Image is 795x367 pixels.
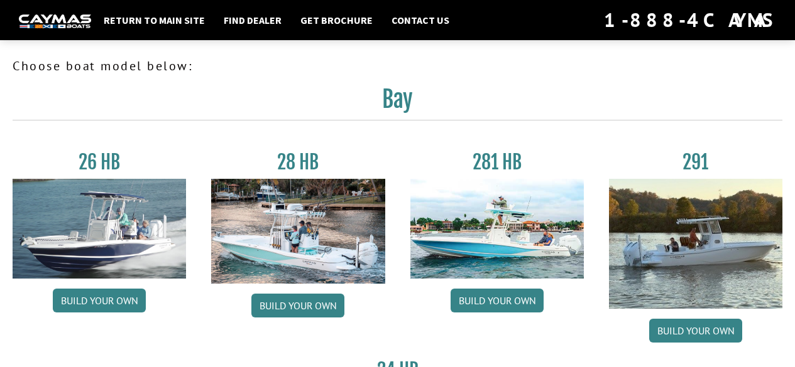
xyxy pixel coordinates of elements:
h3: 281 HB [410,151,584,174]
div: 1-888-4CAYMAS [604,6,776,34]
a: Build your own [451,289,544,312]
a: Find Dealer [217,12,288,28]
a: Return to main site [97,12,211,28]
h3: 28 HB [211,151,385,174]
a: Build your own [251,294,344,317]
img: 291_Thumbnail.jpg [609,179,782,309]
a: Get Brochure [294,12,379,28]
a: Build your own [53,289,146,312]
h3: 291 [609,151,782,174]
img: 26_new_photo_resized.jpg [13,179,186,279]
p: Choose boat model below: [13,56,782,75]
h2: Bay [13,85,782,120]
img: white-logo-c9c8dbefe5ff5ceceb0f0178aa75bf4bb51f6bca0971e226c86eb53dfe498488.png [19,14,91,28]
img: 28-hb-twin.jpg [410,179,584,279]
h3: 26 HB [13,151,186,174]
img: 28_hb_thumbnail_for_caymas_connect.jpg [211,179,385,284]
a: Contact Us [385,12,456,28]
a: Build your own [649,319,742,343]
